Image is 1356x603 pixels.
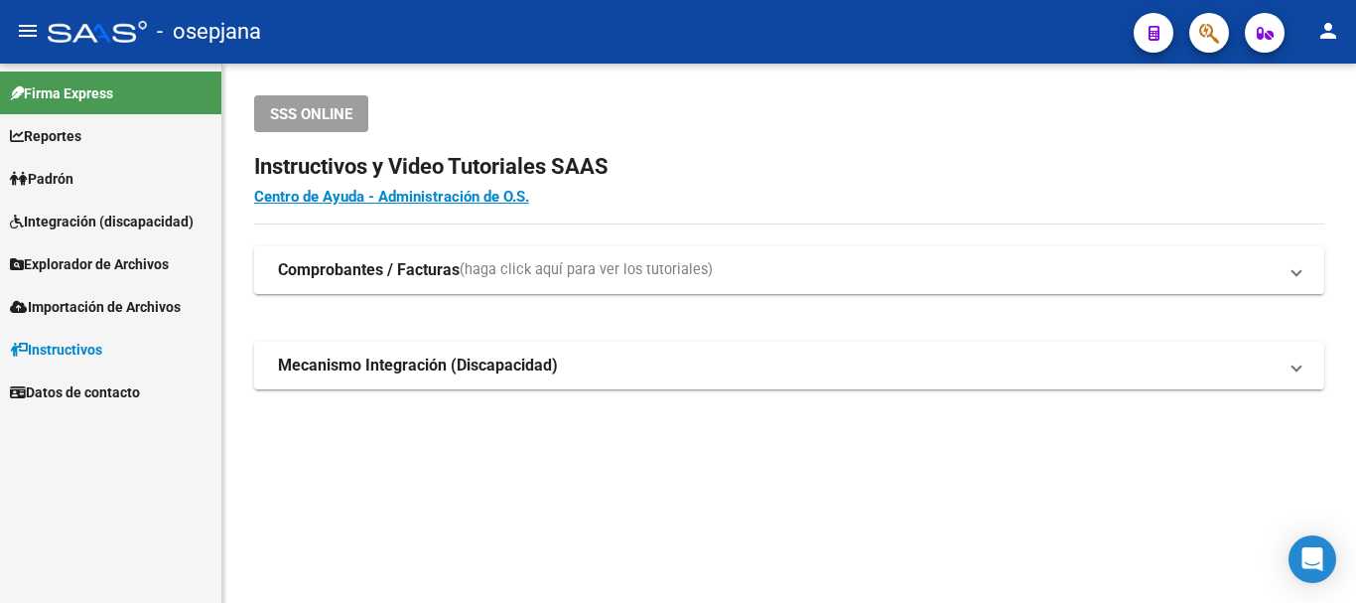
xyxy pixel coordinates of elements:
[10,168,73,190] span: Padrón
[10,82,113,104] span: Firma Express
[10,125,81,147] span: Reportes
[270,105,352,123] span: SSS ONLINE
[460,259,713,281] span: (haga click aquí para ver los tutoriales)
[278,355,558,377] strong: Mecanismo Integración (Discapacidad)
[10,211,194,232] span: Integración (discapacidad)
[254,246,1324,294] mat-expansion-panel-header: Comprobantes / Facturas(haga click aquí para ver los tutoriales)
[254,148,1324,186] h2: Instructivos y Video Tutoriales SAAS
[254,188,529,206] a: Centro de Ayuda - Administración de O.S.
[10,296,181,318] span: Importación de Archivos
[254,95,368,132] button: SSS ONLINE
[1288,535,1336,583] div: Open Intercom Messenger
[254,342,1324,389] mat-expansion-panel-header: Mecanismo Integración (Discapacidad)
[10,381,140,403] span: Datos de contacto
[10,253,169,275] span: Explorador de Archivos
[10,339,102,361] span: Instructivos
[1316,19,1340,43] mat-icon: person
[16,19,40,43] mat-icon: menu
[278,259,460,281] strong: Comprobantes / Facturas
[157,10,261,54] span: - osepjana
